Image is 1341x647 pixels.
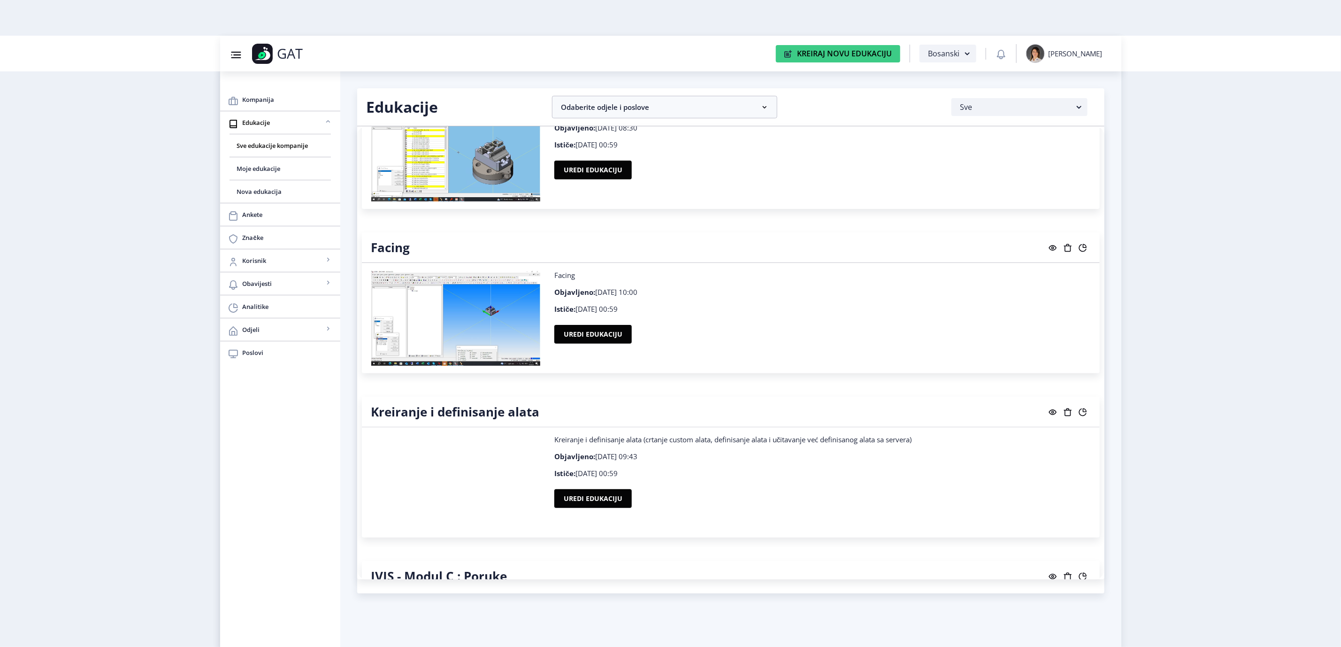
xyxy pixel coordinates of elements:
a: Odjeli [220,318,340,341]
button: Sve [951,98,1088,116]
a: Sve edukacije kompanije [230,134,331,157]
p: GAT [277,49,303,58]
span: Ankete [243,209,333,220]
h4: Kreiranje i definisanje alata [371,404,540,419]
img: Izbacivanje PDF riporta alata i prihvata [371,106,541,201]
span: Korisnik [243,255,323,266]
p: [DATE] 00:59 [554,140,1090,149]
a: Obavijesti [220,272,340,295]
p: [DATE] 08:30 [554,123,1090,132]
p: [DATE] 09:43 [554,452,1090,461]
button: Uredi edukaciju [554,325,632,344]
a: Korisnik [220,249,340,272]
b: Objavljeno: [554,287,595,297]
a: Značke [220,226,340,249]
p: Facing [554,270,1090,280]
p: [DATE] 00:59 [554,469,1090,478]
span: Sve edukacije kompanije [237,140,323,151]
b: Ističe: [554,469,575,478]
span: Edukacije [243,117,323,128]
span: Kompanija [243,94,333,105]
a: Edukacije [220,111,340,134]
span: Značke [243,232,333,243]
b: Objavljeno: [554,123,595,132]
a: GAT [252,44,363,64]
img: Kreiranje i definisanje alata [371,435,541,530]
button: Uredi edukaciju [554,489,632,508]
a: Nova edukacija [230,180,331,203]
b: Ističe: [554,140,575,149]
p: [DATE] 00:59 [554,304,1090,314]
button: Kreiraj Novu Edukaciju [776,45,900,62]
h4: Facing [371,240,410,255]
span: Obavijesti [243,278,323,289]
a: Poslovi [220,341,340,364]
button: Bosanski [920,45,976,62]
h2: Edukacije [367,98,538,116]
div: [PERSON_NAME] [1049,49,1103,58]
h4: IVIS - Modul C : Poruke [371,569,507,584]
a: Moje edukacije [230,157,331,180]
a: Analitike [220,295,340,318]
img: Facing [371,270,541,366]
p: [DATE] 10:00 [554,287,1090,297]
span: Analitike [243,301,333,312]
p: Kreiranje i definisanje alata (crtanje custom alata, definisanje alata i učitavanje već definisan... [554,435,1090,444]
img: create-new-education-icon.svg [784,50,792,58]
span: Nova edukacija [237,186,323,197]
a: Ankete [220,203,340,226]
button: Uredi edukaciju [554,161,632,179]
span: Poslovi [243,347,333,358]
span: Moje edukacije [237,163,323,174]
b: Ističe: [554,304,575,314]
nb-accordion-item-header: Odaberite odjele i poslove [552,96,777,118]
a: Kompanija [220,88,340,111]
span: Odjeli [243,324,323,335]
b: Objavljeno: [554,452,595,461]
